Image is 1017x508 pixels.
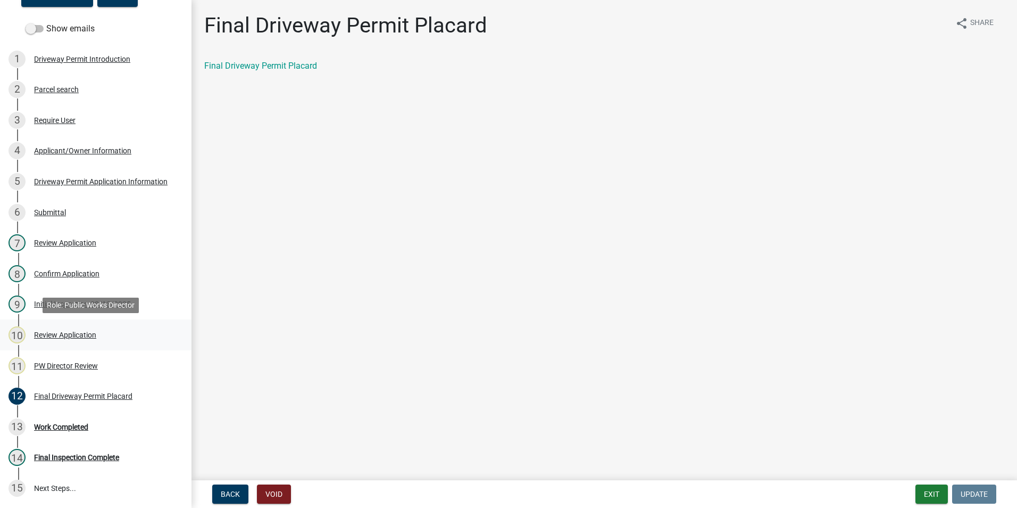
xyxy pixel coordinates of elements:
button: shareShare [947,13,1002,34]
div: Final Driveway Permit Placard [34,392,132,400]
div: Review Application [34,331,96,339]
div: Driveway Permit Introduction [34,55,130,63]
div: 6 [9,204,26,221]
div: 15 [9,480,26,497]
button: Back [212,485,248,504]
div: Review Application [34,239,96,247]
div: 3 [9,112,26,129]
div: PW Director Review [34,362,98,370]
div: 4 [9,142,26,159]
div: 9 [9,296,26,313]
label: Show emails [26,22,95,35]
span: Update [961,490,988,498]
div: Applicant/Owner Information [34,147,131,154]
div: Final Inspection Complete [34,454,119,461]
div: 12 [9,388,26,405]
div: 14 [9,449,26,466]
div: 10 [9,326,26,343]
div: Submittal [34,209,66,216]
div: 11 [9,357,26,374]
div: 1 [9,51,26,68]
div: Role: Public Works Director [43,298,139,313]
div: 7 [9,234,26,251]
a: Final Driveway Permit Placard [204,61,317,71]
button: Exit [915,485,948,504]
div: 13 [9,419,26,436]
div: Confirm Application [34,270,99,277]
span: Back [221,490,240,498]
button: Void [257,485,291,504]
span: Share [970,17,994,30]
div: Work Completed [34,423,88,431]
button: Update [952,485,996,504]
h1: Final Driveway Permit Placard [204,13,487,38]
div: Driveway Permit Application Information [34,178,168,185]
div: 5 [9,173,26,190]
div: Require User [34,117,76,124]
div: Parcel search [34,86,79,93]
div: 2 [9,81,26,98]
div: 8 [9,265,26,282]
i: share [955,17,968,30]
div: Initial Inspection-08/13/2025 [34,300,131,308]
